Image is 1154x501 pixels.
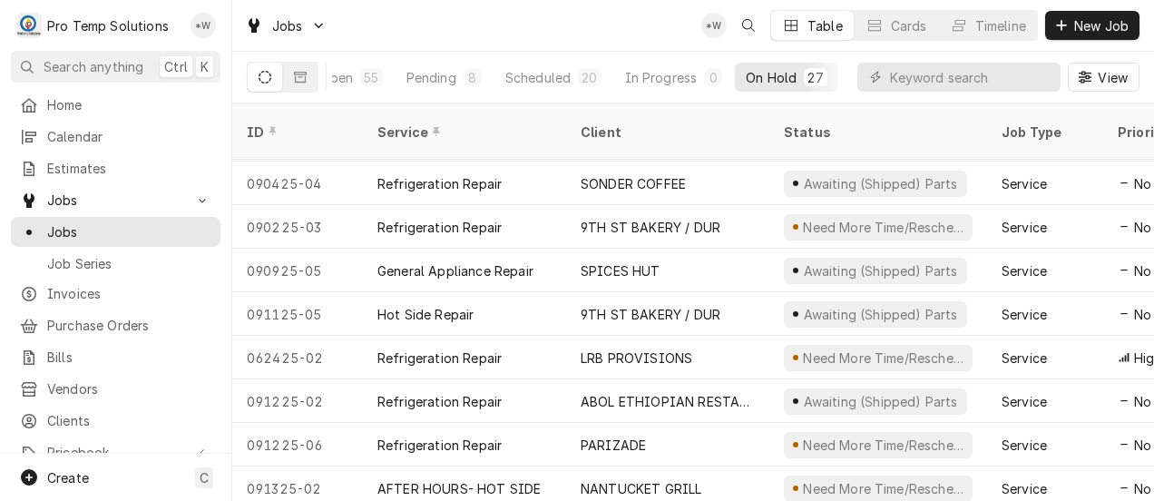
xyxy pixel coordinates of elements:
div: On Hold [746,68,797,87]
div: 20 [582,68,597,87]
div: In Progress [625,68,698,87]
div: Service [1002,305,1047,324]
span: Jobs [47,191,184,210]
button: Search anythingCtrlK [11,51,220,83]
span: Pricebook [47,443,184,462]
span: K [200,57,209,76]
div: Awaiting (Shipped) Parts [801,261,959,280]
span: Jobs [272,16,303,35]
div: 8 [467,68,478,87]
div: Hot Side Repair [377,305,474,324]
div: 55 [364,68,378,87]
button: Open search [734,11,763,40]
div: 090225-03 [232,205,363,249]
a: Jobs [11,217,220,247]
div: Pro Temp Solutions [47,16,169,35]
div: 0 [708,68,719,87]
span: Bills [47,348,211,367]
div: Refrigeration Repair [377,349,502,368]
input: Keyword search [890,63,1051,92]
a: Go to Pricebook [11,437,220,467]
div: 091125-05 [232,292,363,336]
a: Go to Jobs [238,11,334,41]
div: Service [1002,349,1047,368]
div: Need More Time/Reschedule [801,349,965,368]
div: Service [1002,436,1047,455]
div: Pro Temp Solutions's Avatar [16,13,42,38]
a: Go to Jobs [11,185,220,215]
div: 27 [807,68,823,87]
div: Table [807,16,843,35]
div: Awaiting (Shipped) Parts [801,305,959,324]
div: AFTER HOURS- HOT SIDE [377,479,541,498]
button: New Job [1045,11,1139,40]
a: Home [11,90,220,120]
span: View [1094,68,1131,87]
div: Completed [851,68,919,87]
div: Service [377,123,548,142]
div: 091225-06 [232,423,363,467]
div: ABOL ETHIOPIAN RESTAURANT [581,392,755,411]
div: Need More Time/Reschedule [801,479,965,498]
div: 090925-05 [232,249,363,292]
span: New Job [1071,16,1132,35]
span: Home [47,95,211,114]
span: Invoices [47,284,211,303]
span: C [200,468,209,487]
span: Search anything [44,57,143,76]
span: Create [47,470,89,486]
span: Vendors [47,379,211,398]
span: Ctrl [164,57,188,76]
div: Service [1002,261,1047,280]
div: Refrigeration Repair [377,174,502,193]
div: Refrigeration Repair [377,436,502,455]
div: Timeline [975,16,1026,35]
div: NANTUCKET GRILL [581,479,701,498]
div: P [16,13,42,38]
a: Estimates [11,153,220,183]
a: Calendar [11,122,220,152]
div: LRB PROVISIONS [581,349,692,368]
span: Clients [47,411,211,430]
div: Refrigeration Repair [377,392,502,411]
a: Clients [11,406,220,436]
div: SPICES HUT [581,261,660,280]
a: Invoices [11,279,220,309]
span: Calendar [47,127,211,146]
div: Pending [406,68,456,87]
div: Status [784,123,969,142]
a: Bills [11,342,220,372]
div: Service [1002,174,1047,193]
div: General Appliance Repair [377,261,533,280]
span: Jobs [47,222,211,241]
div: 9TH ST BAKERY / DUR [581,305,720,324]
div: PARIZADE [581,436,646,455]
span: Purchase Orders [47,316,211,335]
div: 090425-04 [232,162,363,205]
div: Refrigeration Repair [377,218,502,237]
div: Scheduled [505,68,571,87]
div: Client [581,123,751,142]
div: ID [247,123,345,142]
a: Purchase Orders [11,310,220,340]
span: Job Series [47,254,211,273]
span: Estimates [47,159,211,178]
div: Service [1002,392,1047,411]
button: View [1068,63,1139,92]
div: *Kevin Williams's Avatar [191,13,216,38]
div: 062425-02 [232,336,363,379]
div: 091225-02 [232,379,363,423]
div: Awaiting (Shipped) Parts [801,174,959,193]
div: Awaiting (Shipped) Parts [801,392,959,411]
div: Service [1002,479,1047,498]
div: Need More Time/Reschedule [801,436,965,455]
div: *Kevin Williams's Avatar [701,13,727,38]
a: Vendors [11,374,220,404]
div: Cards [891,16,927,35]
div: 9TH ST BAKERY / DUR [581,218,720,237]
div: Service [1002,218,1047,237]
div: Job Type [1002,123,1089,142]
div: Need More Time/Reschedule [801,218,965,237]
a: Job Series [11,249,220,279]
div: SONDER COFFEE [581,174,686,193]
